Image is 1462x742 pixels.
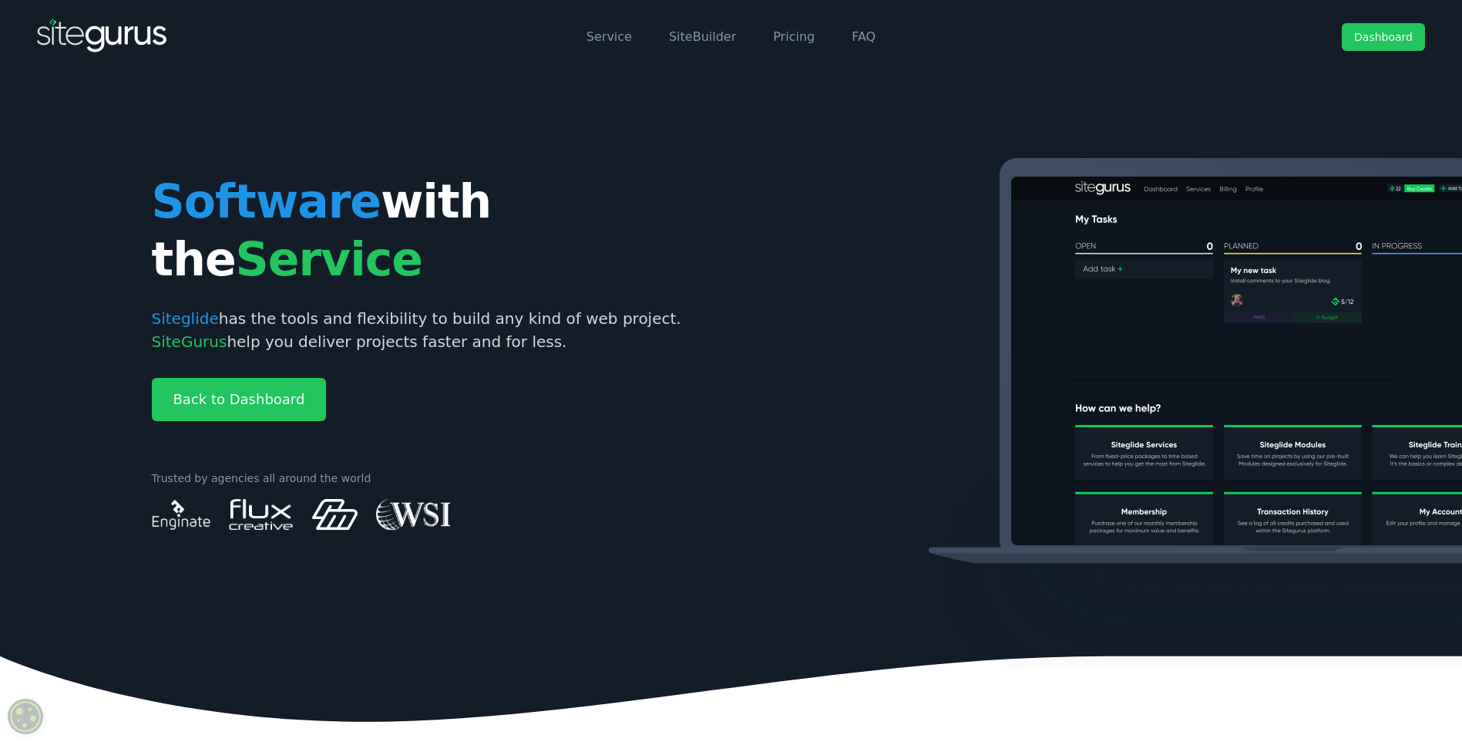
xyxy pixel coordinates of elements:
[152,309,219,328] span: Siteglide
[586,29,632,44] a: Service
[852,29,876,44] a: FAQ
[669,29,736,44] a: SiteBuilder
[152,378,327,421] a: Back to Dashboard
[152,470,719,487] p: Trusted by agencies all around the world
[37,19,168,56] img: SiteGurus Logo
[152,173,719,288] h1: with the
[152,307,719,353] p: has the tools and flexibility to build any kind of web project. help you deliver projects faster ...
[152,174,381,228] span: Software
[1342,23,1425,51] a: Dashboard
[773,29,815,44] a: Pricing
[8,699,43,734] div: Cookie consent button
[236,232,422,286] span: Service
[152,332,227,351] span: SiteGurus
